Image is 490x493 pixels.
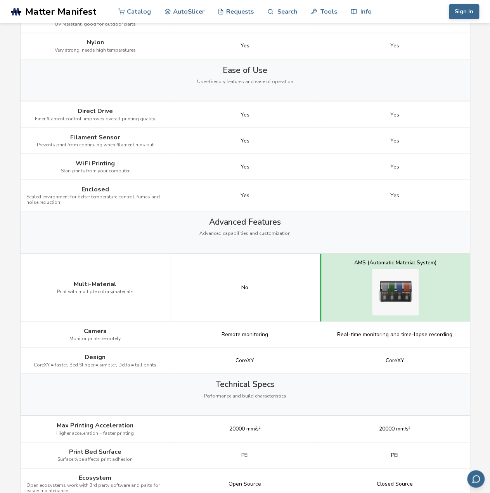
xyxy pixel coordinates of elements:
[379,425,410,432] span: 20000 mm/s²
[78,107,113,114] span: Direct Drive
[25,6,96,17] span: Matter Manifest
[229,425,261,432] span: 20000 mm/s²
[74,280,116,287] span: Multi-Material
[69,448,121,455] span: Print Bed Surface
[216,379,275,389] span: Technical Specs
[235,357,254,363] span: CoreXY
[391,452,398,458] span: PEI
[390,43,399,49] span: Yes
[354,259,436,266] div: AMS (Automatic Material System)
[34,362,156,368] span: CoreXY = faster, Bed Slinger = simpler, Delta = tall prints
[84,327,107,334] span: Camera
[386,357,404,363] span: CoreXY
[69,336,121,341] span: Monitor prints remotely
[390,163,399,170] span: Yes
[449,4,479,19] button: Sign In
[241,111,249,118] span: Yes
[390,192,399,198] span: Yes
[76,160,115,167] span: WiFi Printing
[377,481,413,487] span: Closed Source
[209,217,281,226] span: Advanced Features
[197,79,293,84] span: User-friendly features and ease of operation
[79,474,111,481] span: Ecosystem
[55,48,136,53] span: Very strong, needs high temperatures
[70,134,120,141] span: Filament Sensor
[222,331,268,337] span: Remote monitoring
[55,22,136,27] span: UV resistant, good for outdoor parts
[37,142,154,148] span: Prevents print from continuing when filament runs out
[81,186,109,193] span: Enclosed
[372,269,419,315] img: Bambu Lab P1S multi-material system
[57,457,133,462] span: Surface type affects print adhesion
[204,393,286,399] span: Performance and build characteristics
[229,481,261,487] span: Open Source
[337,331,452,337] span: Real-time monitoring and time-lapse recording
[241,43,249,49] span: Yes
[241,452,249,458] span: PEI
[467,470,485,488] button: Send feedback via email
[241,137,249,144] span: Yes
[390,137,399,144] span: Yes
[241,192,249,198] span: Yes
[57,422,133,429] span: Max Printing Acceleration
[390,111,399,118] span: Yes
[85,353,106,360] span: Design
[61,168,130,174] span: Start prints from your computer
[35,116,155,122] span: Finer filament control, improves overall printing quality
[199,231,291,236] span: Advanced capabilities and customization
[26,194,164,205] span: Sealed environment for better temperature control, fumes and noise reduction
[87,39,104,46] span: Nylon
[241,163,249,170] span: Yes
[57,289,133,294] span: Print with multiple colors/materials
[241,284,248,290] div: No
[56,431,134,436] span: Higher acceleration = faster printing
[223,65,267,75] span: Ease of Use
